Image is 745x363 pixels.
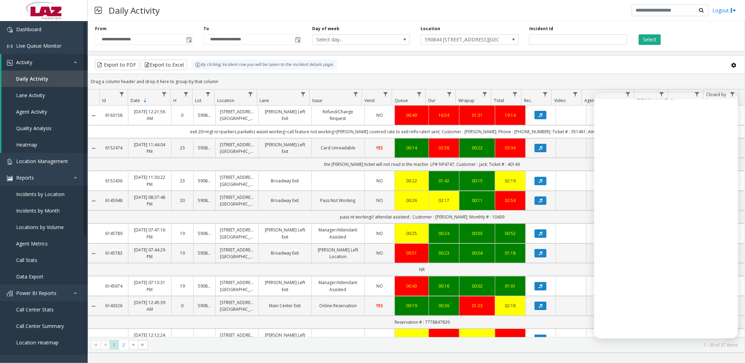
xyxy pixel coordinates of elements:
span: NO [376,283,383,289]
a: [STREET_ADDRESS][GEOGRAPHIC_DATA] [220,299,254,312]
a: 00:22 [399,177,424,184]
a: Agent Filter Menu [623,89,633,99]
a: 00:11 [464,197,491,204]
span: 590844 [STREET_ADDRESS][GEOGRAPHIC_DATA] [421,35,499,45]
a: [PERSON_NAME] [591,335,635,342]
a: 590844 [198,250,211,256]
a: 00:16 [433,283,455,289]
a: Pass Not Working [316,197,360,204]
a: 590844 [198,230,211,237]
a: Broadway Exit [263,177,307,184]
a: Online Reservation [316,302,360,309]
a: Collapse Details [88,198,100,204]
img: infoIcon.svg [195,62,201,68]
a: 00:24 [433,230,455,237]
a: Source Filter Menu [692,89,702,99]
a: [STREET_ADDRESS][GEOGRAPHIC_DATA] [220,227,254,240]
a: NO [369,112,391,119]
span: Data Export [16,273,43,280]
a: Collapse Details [88,113,100,119]
span: Video [554,98,566,103]
a: [PERSON_NAME] Left Exit [263,227,307,240]
div: 02:19 [499,177,521,184]
a: Lot Filter Menu [203,89,213,99]
a: 00:19 [399,302,424,309]
a: 04:00 [499,335,521,342]
a: 01:31 [464,112,491,119]
a: 00:43 [399,283,424,289]
label: From [95,26,107,32]
div: 00:22 [464,144,491,151]
a: 02:58 [433,144,455,151]
div: 00:04 [464,250,491,256]
div: 00:14 [399,144,424,151]
a: 03:03 [433,335,455,342]
a: [STREET_ADDRESS][GEOGRAPHIC_DATA] [220,332,254,345]
a: NO [369,250,391,256]
a: Parker Filter Menu [657,89,666,99]
span: Issue [312,98,322,103]
a: 00:02 [464,283,491,289]
a: [PERSON_NAME] [591,197,635,204]
a: [STREET_ADDRESS][GEOGRAPHIC_DATA] [220,247,254,260]
a: 590844 [198,144,211,151]
div: 00:51 [399,250,424,256]
span: Total [494,98,504,103]
a: Collapse Details [88,251,100,256]
span: Locations by Volume [16,224,64,230]
div: 19:14 [499,112,521,119]
a: Closed by Agent Filter Menu [728,89,737,99]
div: 02:18 [499,302,521,309]
img: 'icon' [7,60,13,66]
a: [DATE] 11:44:04 PM [133,141,167,155]
span: Activity [16,59,32,66]
a: [STREET_ADDRESS][GEOGRAPHIC_DATA] [220,108,254,122]
a: 00:49 [399,112,424,119]
div: Data table [88,89,745,337]
a: Lane Activity [1,87,88,103]
a: 0 [176,112,189,119]
a: YES [369,302,391,309]
a: [PERSON_NAME] Left Location [316,247,360,260]
span: Call Stats [16,257,37,263]
a: Video Filter Menu [571,89,580,99]
label: To [203,26,209,32]
td: the [PERSON_NAME] ticket will not read in the machin- LP# lVF4747; Customer : jack; Ticket # : 40149 [100,158,745,171]
span: Dur [429,98,436,103]
a: [DATE] 12:12:24 AM [133,332,167,345]
a: [PERSON_NAME] [591,302,635,309]
a: 590844 [198,197,211,204]
span: Reports [16,174,34,181]
a: [PERSON_NAME] [591,144,635,151]
a: [DATE] 07:44:29 PM [133,247,167,260]
label: Incident Id [529,26,553,32]
a: Total Filter Menu [510,89,520,99]
a: [PERSON_NAME] [591,250,635,256]
span: Rec. [524,98,532,103]
a: Agent Activity [1,103,88,120]
span: Toggle popup [185,35,193,45]
a: Wrapup Filter Menu [480,89,490,99]
a: 6145783 [104,250,124,256]
a: [DATE] 07:13:31 PM [133,279,167,293]
a: Manager/Attendant Assisted [316,227,360,240]
a: [STREET_ADDRESS][GEOGRAPHIC_DATA] [220,141,254,155]
a: Logout [712,7,736,14]
a: 23 [176,144,189,151]
img: 'icon' [7,27,13,33]
a: [PERSON_NAME] [591,283,635,289]
span: Location Heatmap [16,339,59,346]
div: 00:36 [433,302,455,309]
span: Date [130,98,140,103]
div: 00:52 [499,230,521,237]
a: Online Reservation [316,335,360,342]
a: Rec. Filter Menu [541,89,550,99]
img: logout [731,7,736,14]
a: Dur Filter Menu [445,89,454,99]
a: 03:34 [499,144,521,151]
a: 6152436 [104,177,124,184]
